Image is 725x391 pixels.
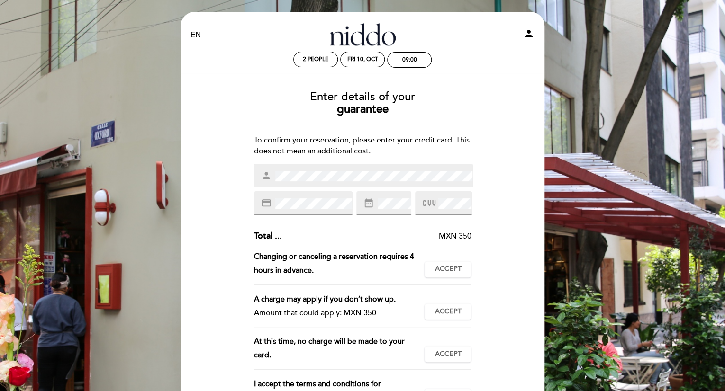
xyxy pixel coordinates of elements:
[363,198,374,208] i: date_range
[303,22,422,48] a: Niddo
[254,293,417,306] div: A charge may apply if you don’t show up.
[435,307,461,317] span: Accept
[347,56,378,63] div: Fri 10, Oct
[435,349,461,359] span: Accept
[254,306,417,320] div: Amount that could apply: MXN 350
[523,28,535,39] i: person
[282,231,471,242] div: MXN 350
[254,335,425,362] div: At this time, no charge will be made to your card.
[425,261,471,277] button: Accept
[402,56,417,63] div: 09:00
[303,56,328,63] span: 2 people
[254,250,425,277] div: Changing or canceling a reservation requires 4 hours in advance.
[337,102,389,116] b: guarantee
[261,170,272,181] i: person
[425,346,471,362] button: Accept
[310,90,415,104] span: Enter details of your
[261,198,272,208] i: credit_card
[254,231,282,241] span: Total ...
[254,135,471,157] div: To confirm your reservation, please enter your credit card. This does not mean an additional cost.
[435,264,461,274] span: Accept
[523,28,535,43] button: person
[425,303,471,320] button: Accept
